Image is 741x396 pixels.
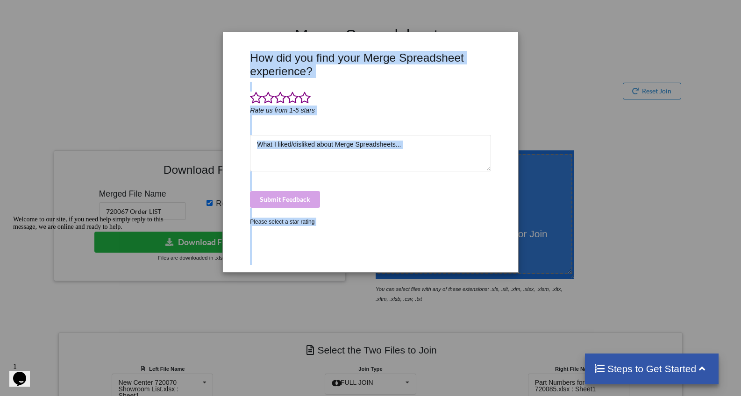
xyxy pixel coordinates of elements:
[4,4,172,19] div: Welcome to our site, if you need help simply reply to this message, we are online and ready to help.
[4,4,154,18] span: Welcome to our site, if you need help simply reply to this message, we are online and ready to help.
[594,363,710,375] h4: Steps to Get Started
[9,359,39,387] iframe: chat widget
[250,106,315,114] i: Rate us from 1-5 stars
[250,218,491,226] div: Please select a star rating
[250,51,491,78] h3: How did you find your Merge Spreadsheet experience?
[9,212,178,354] iframe: chat widget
